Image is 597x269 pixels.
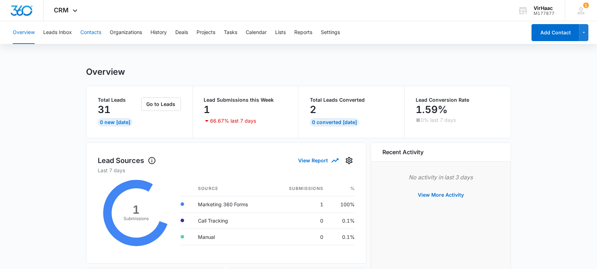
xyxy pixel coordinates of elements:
td: 0 [271,229,329,245]
th: Submissions [271,181,329,196]
p: Lead Submissions this Week [204,97,287,102]
button: Go to Leads [141,97,181,111]
p: No activity in last 3 days [382,173,499,181]
td: Marketing 360 Forms [192,196,271,212]
button: Add Contact [531,24,579,41]
button: Reports [294,21,312,44]
div: 0 Converted [DATE] [310,118,359,127]
button: Tasks [224,21,237,44]
p: 31 [98,104,110,115]
button: Deals [175,21,188,44]
td: 100% [329,196,355,212]
td: 0.1% [329,212,355,229]
button: Calendar [246,21,267,44]
th: Source [192,181,271,196]
button: History [150,21,167,44]
p: Lead Conversion Rate [416,97,500,102]
p: 1.59% [416,104,448,115]
div: account name [534,5,555,11]
p: 0% last 7 days [421,118,456,123]
button: Lists [275,21,286,44]
button: Organizations [110,21,142,44]
td: 0 [271,212,329,229]
p: Total Leads Converted [310,97,393,102]
button: Settings [343,155,355,166]
h6: Recent Activity [382,148,423,156]
button: Leads Inbox [43,21,72,44]
button: Settings [321,21,340,44]
button: Projects [197,21,215,44]
p: 2 [310,104,316,115]
td: 1 [271,196,329,212]
p: 1 [204,104,210,115]
div: 0 New [DATE] [98,118,132,127]
td: Manual [192,229,271,245]
th: % [329,181,355,196]
p: 66.67% last 7 days [210,118,256,123]
button: Overview [13,21,35,44]
button: View More Activity [411,186,471,203]
td: 0.1% [329,229,355,245]
span: CRM [54,6,69,14]
p: Last 7 days [98,167,355,174]
button: View Report [298,154,338,167]
div: account id [534,11,555,16]
p: Total Leads [98,97,140,102]
td: Call Tracking [192,212,271,229]
a: Go to Leads [141,101,181,107]
h1: Lead Sources [98,155,156,166]
div: notifications count [583,2,589,8]
h1: Overview [86,67,125,77]
span: 1 [583,2,589,8]
button: Contacts [80,21,101,44]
